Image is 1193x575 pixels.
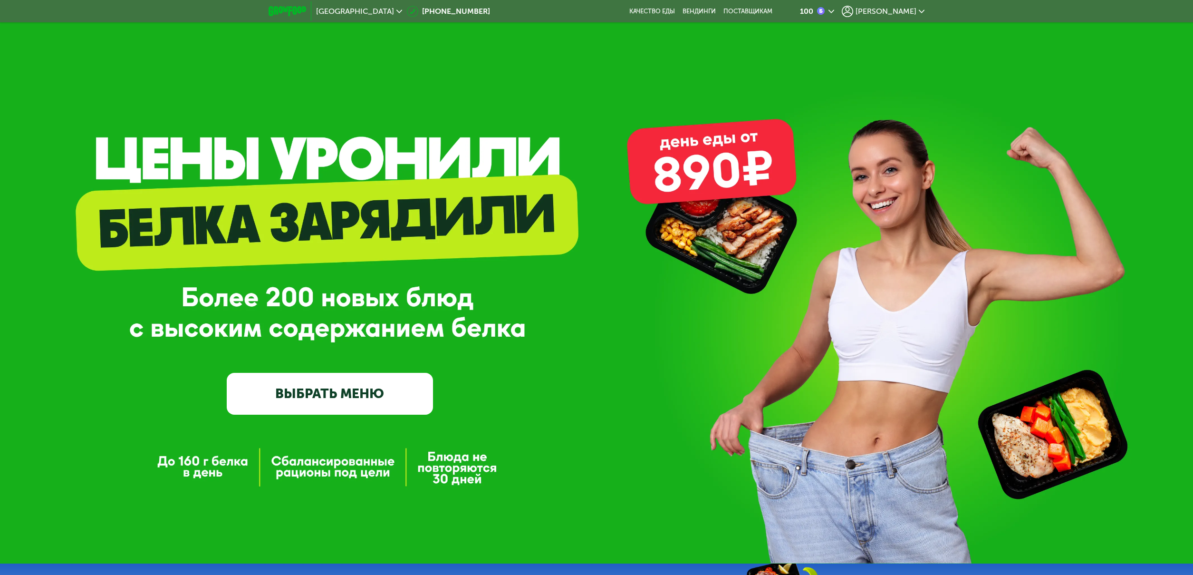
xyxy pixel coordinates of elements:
div: поставщикам [723,8,772,15]
span: [PERSON_NAME] [856,8,916,15]
a: [PHONE_NUMBER] [407,6,490,17]
span: [GEOGRAPHIC_DATA] [316,8,394,15]
a: Вендинги [683,8,716,15]
a: Качество еды [629,8,675,15]
div: 100 [800,8,813,15]
a: ВЫБРАТЬ МЕНЮ [227,373,433,414]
